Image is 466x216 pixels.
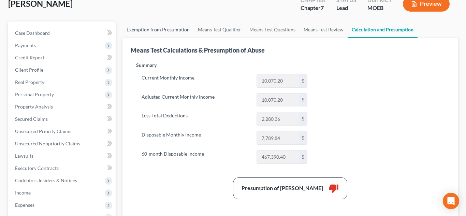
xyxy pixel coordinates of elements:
[301,4,325,12] div: Chapter
[10,101,116,113] a: Property Analysis
[242,184,323,192] div: Presumption of [PERSON_NAME]
[15,177,77,183] span: Codebtors Insiders & Notices
[15,153,33,159] span: Lawsuits
[15,165,59,171] span: Executory Contracts
[122,21,194,38] a: Exemption from Presumption
[15,55,44,60] span: Credit Report
[257,131,299,144] input: 0.00
[10,138,116,150] a: Unsecured Nonpriority Claims
[443,193,459,209] div: Open Intercom Messenger
[138,131,253,145] label: Disposable Monthly Income
[257,112,299,125] input: 0.00
[257,93,299,106] input: 0.00
[10,113,116,125] a: Secured Claims
[15,128,71,134] span: Unsecured Priority Claims
[321,4,324,11] span: 7
[329,183,339,193] i: thumb_down
[15,42,36,48] span: Payments
[15,30,50,36] span: Case Dashboard
[138,93,253,107] label: Adjusted Current Monthly Income
[138,112,253,126] label: Less Total Deductions
[300,21,348,38] a: Means Test Review
[138,74,253,88] label: Current Monthly Income
[10,162,116,174] a: Executory Contracts
[299,131,307,144] div: $
[348,21,418,38] a: Calculation and Presumption
[10,27,116,39] a: Case Dashboard
[299,74,307,87] div: $
[194,21,245,38] a: Means Test Qualifier
[138,150,253,164] label: 60-month Disposable Income
[15,67,43,73] span: Client Profile
[257,74,299,87] input: 0.00
[131,46,265,54] div: Means Test Calculations & Presumption of Abuse
[15,141,80,146] span: Unsecured Nonpriority Claims
[15,116,48,122] span: Secured Claims
[245,21,300,38] a: Means Test Questions
[10,52,116,64] a: Credit Report
[299,150,307,163] div: $
[10,125,116,138] a: Unsecured Priority Claims
[336,4,356,12] div: Lead
[257,150,299,163] input: 0.00
[299,93,307,106] div: $
[367,4,392,12] div: MOEB
[10,150,116,162] a: Lawsuits
[15,79,44,85] span: Real Property
[15,190,31,196] span: Income
[299,112,307,125] div: $
[15,202,34,208] span: Expenses
[136,62,313,69] p: Summary
[15,91,54,97] span: Personal Property
[15,104,53,110] span: Property Analysis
